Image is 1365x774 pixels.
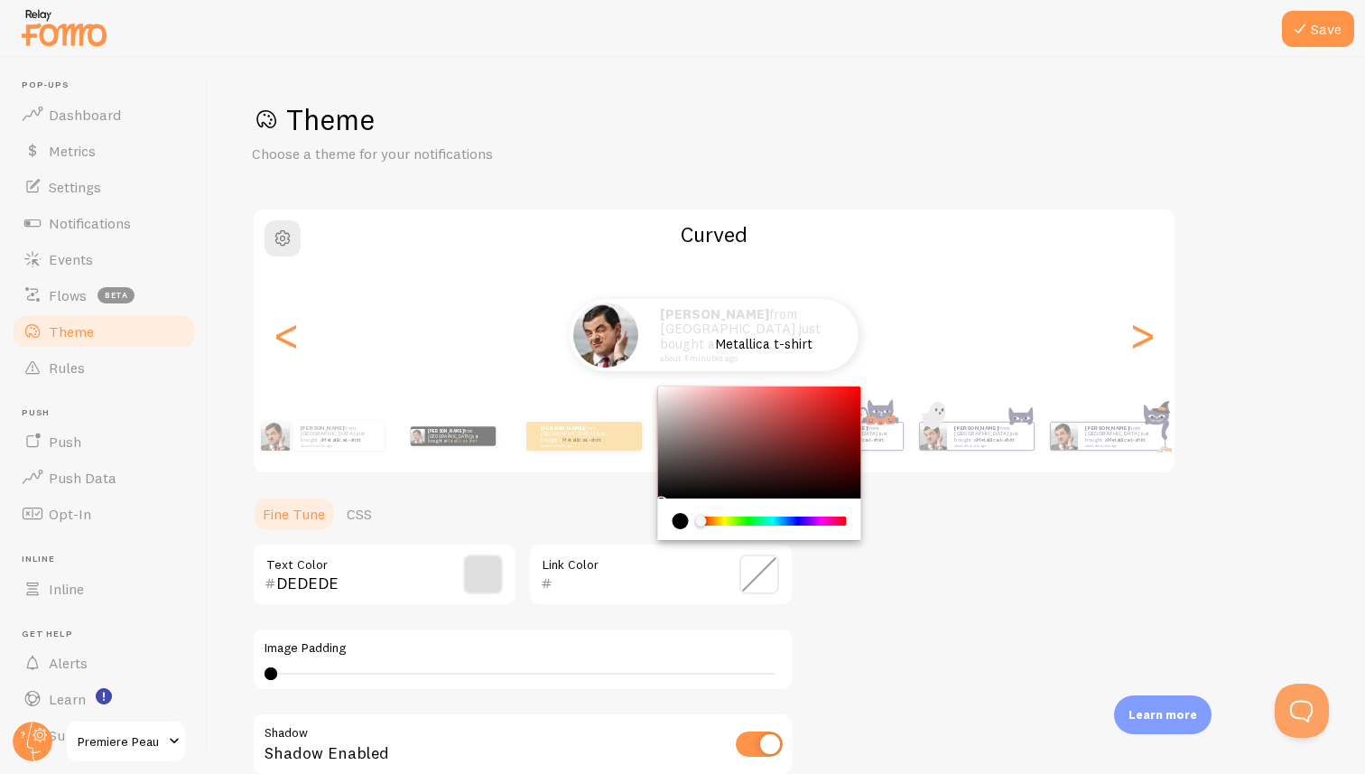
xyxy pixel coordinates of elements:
span: Inline [49,580,84,598]
span: Metrics [49,142,96,160]
a: Rules [11,350,197,386]
strong: [PERSON_NAME] [301,424,344,432]
strong: [PERSON_NAME] [541,424,584,432]
strong: [PERSON_NAME] [1085,424,1128,432]
label: Image Padding [265,640,781,657]
img: Fomo [410,429,424,443]
a: Fine Tune [252,496,336,532]
h1: Theme [252,101,1322,138]
a: Premiere Peau [65,720,187,763]
small: about 4 minutes ago [954,443,1025,447]
a: Metallica t-shirt [446,438,477,443]
small: about 4 minutes ago [541,443,611,447]
div: Chrome color picker [658,387,861,540]
a: Metallica t-shirt [976,436,1015,443]
strong: [PERSON_NAME] [428,428,464,434]
p: Choose a theme for your notifications [252,144,685,164]
span: Push [22,407,197,419]
span: Rules [49,359,85,377]
img: fomo-relay-logo-orange.svg [19,5,109,51]
span: Push Data [49,469,116,487]
span: Push [49,433,81,451]
span: Settings [49,178,101,196]
a: Opt-In [11,496,197,532]
strong: [PERSON_NAME] [660,305,769,322]
div: Next slide [1131,270,1153,400]
img: Fomo [573,303,638,368]
a: Notifications [11,205,197,241]
p: from [GEOGRAPHIC_DATA] just bought a [301,424,376,447]
a: CSS [336,496,383,532]
a: Learn [11,681,197,717]
small: about 4 minutes ago [1085,443,1156,447]
span: beta [97,287,135,303]
p: from [GEOGRAPHIC_DATA] just bought a [428,426,488,446]
p: from [GEOGRAPHIC_DATA] just bought a [541,424,613,447]
span: Alerts [49,654,88,672]
small: about 4 minutes ago [301,443,375,447]
a: Metallica t-shirt [322,436,361,443]
a: Metrics [11,133,197,169]
div: Learn more [1114,695,1212,734]
img: Fomo [261,422,290,451]
a: Push [11,424,197,460]
a: Push Data [11,460,197,496]
a: Dashboard [11,97,197,133]
iframe: Help Scout Beacon - Open [1275,684,1329,738]
a: Settings [11,169,197,205]
a: Metallica t-shirt [845,436,884,443]
a: Metallica t-shirt [1107,436,1146,443]
span: Flows [49,286,87,304]
p: from [GEOGRAPHIC_DATA] just bought a [660,307,840,363]
span: Theme [49,322,94,340]
a: Inline [11,571,197,607]
span: Events [49,250,93,268]
a: Metallica t-shirt [715,335,812,352]
a: Theme [11,313,197,350]
span: Learn [49,690,86,708]
a: Events [11,241,197,277]
svg: <p>Watch New Feature Tutorials!</p> [96,688,112,704]
p: from [GEOGRAPHIC_DATA] just bought a [823,424,896,447]
a: Flows beta [11,277,197,313]
span: Premiere Peau [78,731,163,752]
span: Dashboard [49,106,121,124]
span: Get Help [22,629,197,640]
p: from [GEOGRAPHIC_DATA] just bought a [1085,424,1157,447]
div: Previous slide [275,270,297,400]
small: about 4 minutes ago [660,354,835,363]
a: Alerts [11,645,197,681]
h2: Curved [254,220,1175,248]
img: Fomo [919,423,946,450]
small: about 4 minutes ago [823,443,894,447]
span: Notifications [49,214,131,232]
div: current color is #000000 [673,513,689,529]
a: Support [11,717,197,753]
a: Metallica t-shirt [562,436,601,443]
span: Inline [22,554,197,565]
span: Pop-ups [22,79,197,91]
p: Learn more [1128,706,1197,723]
img: Fomo [1050,423,1077,450]
p: from [GEOGRAPHIC_DATA] just bought a [954,424,1026,447]
strong: [PERSON_NAME] [954,424,998,432]
span: Opt-In [49,505,91,523]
